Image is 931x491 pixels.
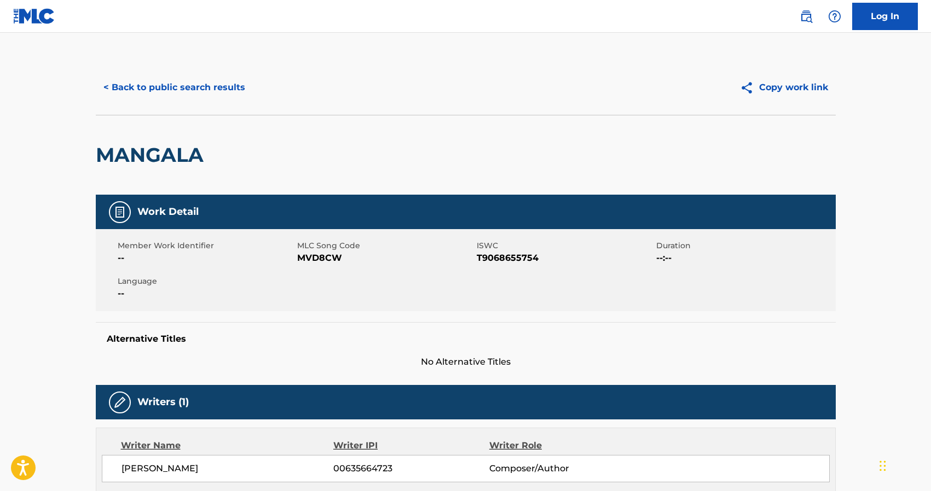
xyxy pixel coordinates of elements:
span: Language [118,276,294,287]
button: < Back to public search results [96,74,253,101]
span: No Alternative Titles [96,355,836,369]
span: MVD8CW [297,252,474,265]
span: Duration [656,240,833,252]
h5: Work Detail [137,206,199,218]
span: [PERSON_NAME] [122,462,334,475]
div: Writer Role [489,439,631,452]
img: Writers [113,396,126,409]
img: help [828,10,841,23]
div: Widget de chat [876,439,931,491]
img: search [800,10,813,23]
h5: Alternative Titles [107,334,825,344]
h5: Writers (1) [137,396,189,408]
iframe: Chat Widget [876,439,931,491]
h2: MANGALA [96,143,209,167]
div: Arrastrar [880,449,886,482]
span: -- [118,252,294,265]
span: 00635664723 [333,462,489,475]
span: Composer/Author [489,462,631,475]
div: Writer Name [121,439,334,452]
span: -- [118,287,294,300]
span: ISWC [477,240,654,252]
div: Help [824,5,846,27]
a: Public Search [795,5,817,27]
img: Work Detail [113,206,126,219]
div: Writer IPI [333,439,489,452]
span: T9068655754 [477,252,654,265]
span: Member Work Identifier [118,240,294,252]
a: Log In [852,3,918,30]
img: MLC Logo [13,8,55,24]
button: Copy work link [732,74,836,101]
span: --:-- [656,252,833,265]
span: MLC Song Code [297,240,474,252]
img: Copy work link [740,81,759,95]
